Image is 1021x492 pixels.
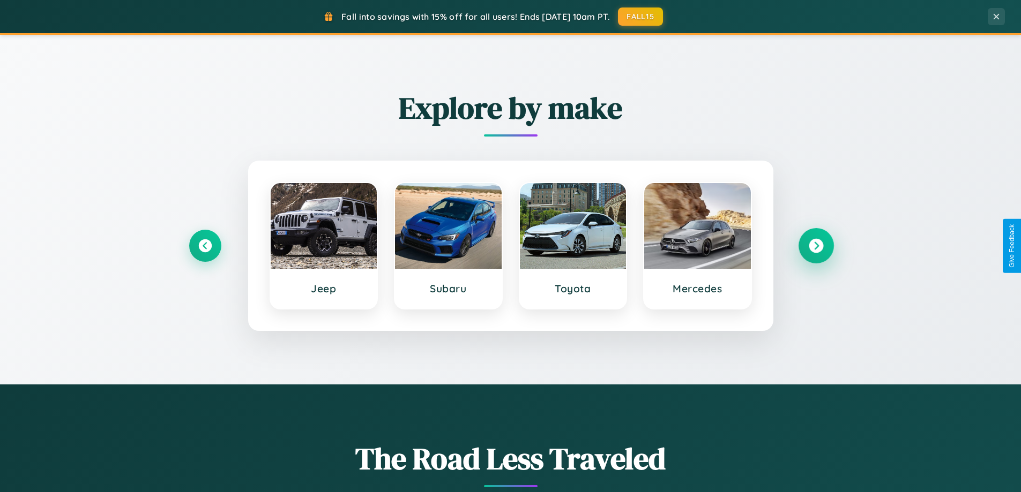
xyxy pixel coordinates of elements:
[189,87,832,128] h2: Explore by make
[1008,224,1016,268] div: Give Feedback
[618,7,663,26] button: FALL15
[189,438,832,479] h1: The Road Less Traveled
[531,282,616,295] h3: Toyota
[341,11,610,22] span: Fall into savings with 15% off for all users! Ends [DATE] 10am PT.
[655,282,740,295] h3: Mercedes
[406,282,491,295] h3: Subaru
[281,282,367,295] h3: Jeep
